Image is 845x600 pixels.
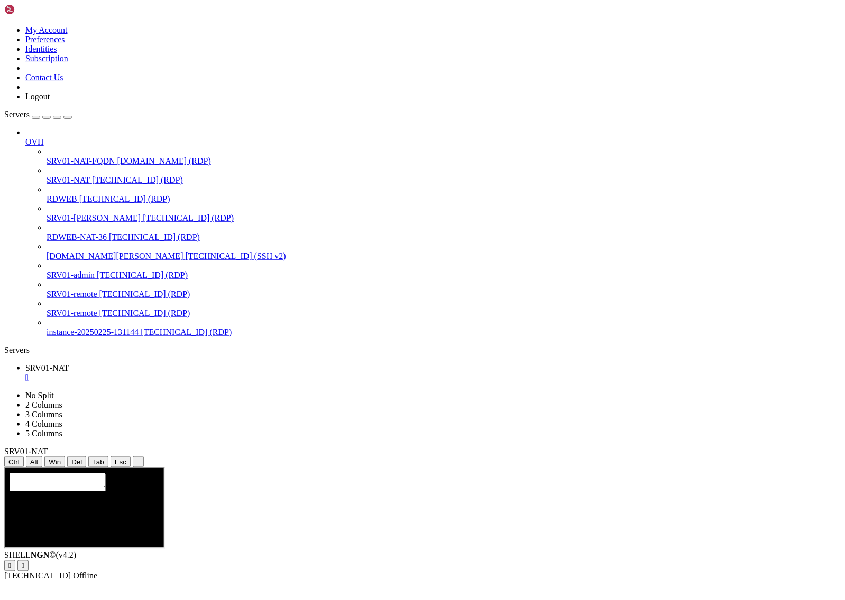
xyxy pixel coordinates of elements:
[4,4,65,15] img: Shellngn
[25,92,50,101] a: Logout
[47,175,841,185] a: SRV01-NAT [TECHNICAL_ID] (RDP)
[93,458,104,466] span: Tab
[47,289,97,298] span: SRV01-remote
[4,456,24,467] button: Ctrl
[47,204,841,223] li: SRV01-[PERSON_NAME] [TECHNICAL_ID] (RDP)
[56,551,77,560] span: 4.2.0
[47,280,841,299] li: SRV01-remote [TECHNICAL_ID] (RDP)
[4,551,76,560] span: SHELL ©
[31,551,50,560] b: NGN
[47,213,141,222] span: SRV01-[PERSON_NAME]
[22,562,24,570] div: 
[133,456,144,467] button: 
[47,175,90,184] span: SRV01-NAT
[25,35,65,44] a: Preferences
[44,456,65,467] button: Win
[47,318,841,337] li: instance-20250225-131144 [TECHNICAL_ID] (RDP)
[79,194,170,203] span: [TECHNICAL_ID] (RDP)
[47,232,107,241] span: RDWEB-NAT-36
[47,166,841,185] li: SRV01-NAT [TECHNICAL_ID] (RDP)
[47,289,841,299] a: SRV01-remote [TECHNICAL_ID] (RDP)
[47,242,841,261] li: [DOMAIN_NAME][PERSON_NAME] [TECHNICAL_ID] (SSH v2)
[73,571,97,580] span: Offline
[25,137,44,146] span: OVH
[143,213,234,222] span: [TECHNICAL_ID] (RDP)
[47,194,841,204] a: RDWEB [TECHNICAL_ID] (RDP)
[47,308,841,318] a: SRV01-remote [TECHNICAL_ID] (RDP)
[47,299,841,318] li: SRV01-remote [TECHNICAL_ID] (RDP)
[47,270,841,280] a: SRV01-admin [TECHNICAL_ID] (RDP)
[8,562,11,570] div: 
[4,110,72,119] a: Servers
[25,391,54,400] a: No Split
[47,213,841,223] a: SRV01-[PERSON_NAME] [TECHNICAL_ID] (RDP)
[25,419,62,428] a: 4 Columns
[47,147,841,166] li: SRV01-NAT-FQDN [DOMAIN_NAME] (RDP)
[4,571,71,580] span: [TECHNICAL_ID]
[137,458,140,466] div: 
[88,456,108,467] button: Tab
[8,458,20,466] span: Ctrl
[71,458,82,466] span: Del
[25,373,841,382] a: 
[17,560,29,571] button: 
[47,261,841,280] li: SRV01-admin [TECHNICAL_ID] (RDP)
[49,458,61,466] span: Win
[25,25,68,34] a: My Account
[25,128,841,337] li: OVH
[47,156,115,165] span: SRV01-NAT-FQDN
[47,194,77,203] span: RDWEB
[186,251,286,260] span: [TECHNICAL_ID] (SSH v2)
[26,456,43,467] button: Alt
[25,400,62,409] a: 2 Columns
[97,270,188,279] span: [TECHNICAL_ID] (RDP)
[99,308,190,317] span: [TECHNICAL_ID] (RDP)
[47,327,841,337] a: instance-20250225-131144 [TECHNICAL_ID] (RDP)
[141,327,232,336] span: [TECHNICAL_ID] (RDP)
[4,110,30,119] span: Servers
[4,560,15,571] button: 
[4,447,48,456] span: SRV01-NAT
[25,429,62,438] a: 5 Columns
[67,456,86,467] button: Del
[92,175,183,184] span: [TECHNICAL_ID] (RDP)
[47,270,95,279] span: SRV01-admin
[25,137,841,147] a: OVH
[30,458,39,466] span: Alt
[25,73,63,82] a: Contact Us
[25,54,68,63] a: Subscription
[99,289,190,298] span: [TECHNICAL_ID] (RDP)
[47,156,841,166] a: SRV01-NAT-FQDN [DOMAIN_NAME] (RDP)
[47,223,841,242] li: RDWEB-NAT-36 [TECHNICAL_ID] (RDP)
[47,185,841,204] li: RDWEB [TECHNICAL_ID] (RDP)
[47,251,183,260] span: [DOMAIN_NAME][PERSON_NAME]
[111,456,131,467] button: Esc
[47,308,97,317] span: SRV01-remote
[25,363,69,372] span: SRV01-NAT
[47,232,841,242] a: RDWEB-NAT-36 [TECHNICAL_ID] (RDP)
[4,345,841,355] div: Servers
[25,410,62,419] a: 3 Columns
[25,44,57,53] a: Identities
[115,458,126,466] span: Esc
[47,251,841,261] a: [DOMAIN_NAME][PERSON_NAME] [TECHNICAL_ID] (SSH v2)
[25,363,841,382] a: SRV01-NAT
[117,156,211,165] span: [DOMAIN_NAME] (RDP)
[109,232,200,241] span: [TECHNICAL_ID] (RDP)
[47,327,139,336] span: instance-20250225-131144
